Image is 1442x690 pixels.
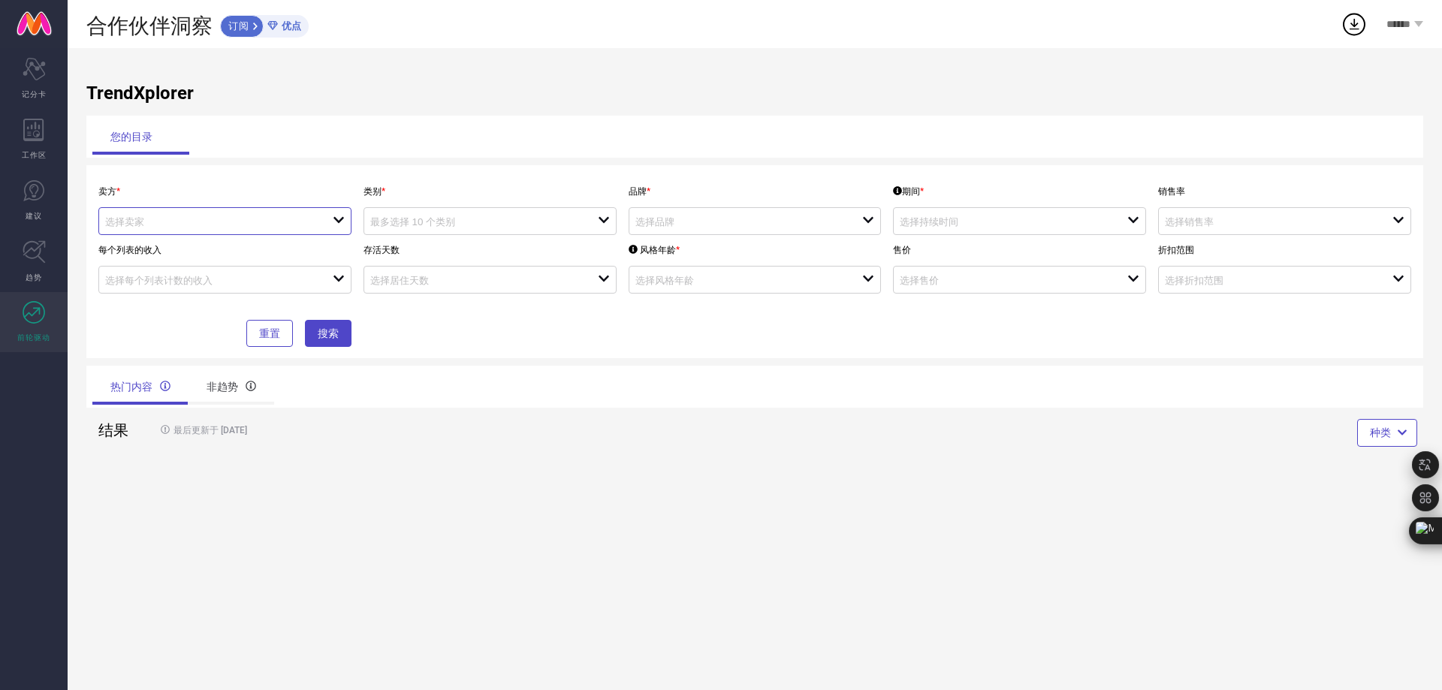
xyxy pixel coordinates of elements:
[220,11,309,38] a: 订阅优点
[86,83,194,104] font: TrendXplorer
[900,216,1105,227] input: 选择持续时间
[282,20,301,32] font: 优点
[370,216,575,227] input: 最多选择 10 个类别
[98,186,116,197] font: 卖方
[370,275,575,286] input: 选择居住天数
[246,320,293,347] button: 重置
[26,209,42,221] font: 建议
[305,320,351,347] button: 搜索
[86,8,213,39] font: 合作伙伴洞察
[98,245,161,255] font: 每个列表的收入
[629,186,647,197] font: 品牌
[1357,419,1417,446] button: 种类
[173,425,247,435] font: 最后更新于 [DATE]
[26,271,42,282] font: 趋势
[110,381,152,393] font: 热门内容
[364,186,382,197] font: 类别
[635,275,840,286] input: 选择风格年龄
[110,131,152,143] font: 您的目录
[1158,245,1194,255] font: 折扣范围
[900,275,1105,286] input: 选择售价
[17,331,50,342] font: 前轮驱动
[22,149,47,160] font: 工作区
[1370,426,1391,438] font: 种类
[640,245,676,255] font: 风格年龄
[635,216,840,227] input: 选择品牌
[1165,216,1370,227] input: 选择销售率
[364,245,400,255] font: 存活天数
[1165,275,1370,286] input: 选择折扣范围
[105,216,310,227] input: 选择卖家
[228,20,249,32] font: 订阅
[1158,186,1185,197] font: 销售率
[22,88,47,99] font: 记分卡
[902,186,920,197] font: 期间
[893,245,911,255] font: 售价
[259,327,280,339] font: 重置
[1341,11,1368,38] div: 打开下载列表
[105,275,310,286] input: 选择每个列表计数的收入
[318,327,339,339] font: 搜索
[207,381,238,393] font: 非趋势
[98,421,128,439] font: 结果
